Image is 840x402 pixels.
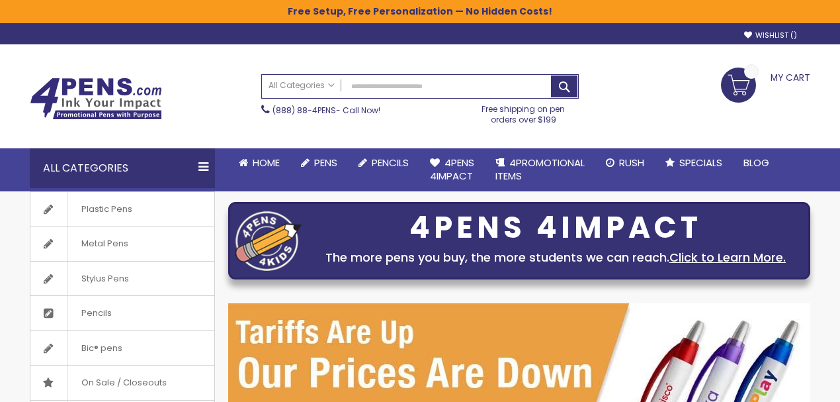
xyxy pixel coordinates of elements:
span: Specials [679,156,722,170]
span: - Call Now! [273,105,380,116]
a: All Categories [262,75,341,97]
a: Plastic Pens [30,192,214,226]
span: Pencils [67,296,125,330]
a: Metal Pens [30,226,214,261]
a: Bic® pens [30,331,214,366]
div: All Categories [30,148,215,188]
a: Click to Learn More. [669,249,786,266]
span: 4Pens 4impact [430,156,474,183]
a: Wishlist [744,30,797,40]
a: Pens [290,148,348,177]
a: 4PROMOTIONALITEMS [485,148,595,191]
span: Home [253,156,280,170]
a: 4Pens4impact [419,148,485,191]
a: Stylus Pens [30,262,214,296]
span: Blog [743,156,769,170]
span: Pencils [372,156,409,170]
span: Metal Pens [67,226,142,261]
span: Pens [314,156,337,170]
a: Home [228,148,290,177]
span: Rush [619,156,644,170]
div: Free shipping on pen orders over $199 [468,99,579,125]
span: Plastic Pens [67,192,146,226]
a: (888) 88-4PENS [273,105,336,116]
span: Stylus Pens [67,262,142,296]
span: 4PROMOTIONAL ITEMS [495,156,585,183]
span: On Sale / Closeouts [67,366,180,400]
img: four_pen_logo.png [235,211,302,271]
a: Blog [733,148,780,177]
div: 4PENS 4IMPACT [308,214,803,242]
a: Rush [595,148,655,177]
a: On Sale / Closeouts [30,366,214,400]
a: Pencils [30,296,214,330]
span: All Categories [269,80,335,91]
div: The more pens you buy, the more students we can reach. [308,248,803,267]
span: Bic® pens [67,331,136,366]
a: Pencils [348,148,419,177]
img: 4Pens Custom Pens and Promotional Products [30,77,162,120]
a: Specials [655,148,733,177]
